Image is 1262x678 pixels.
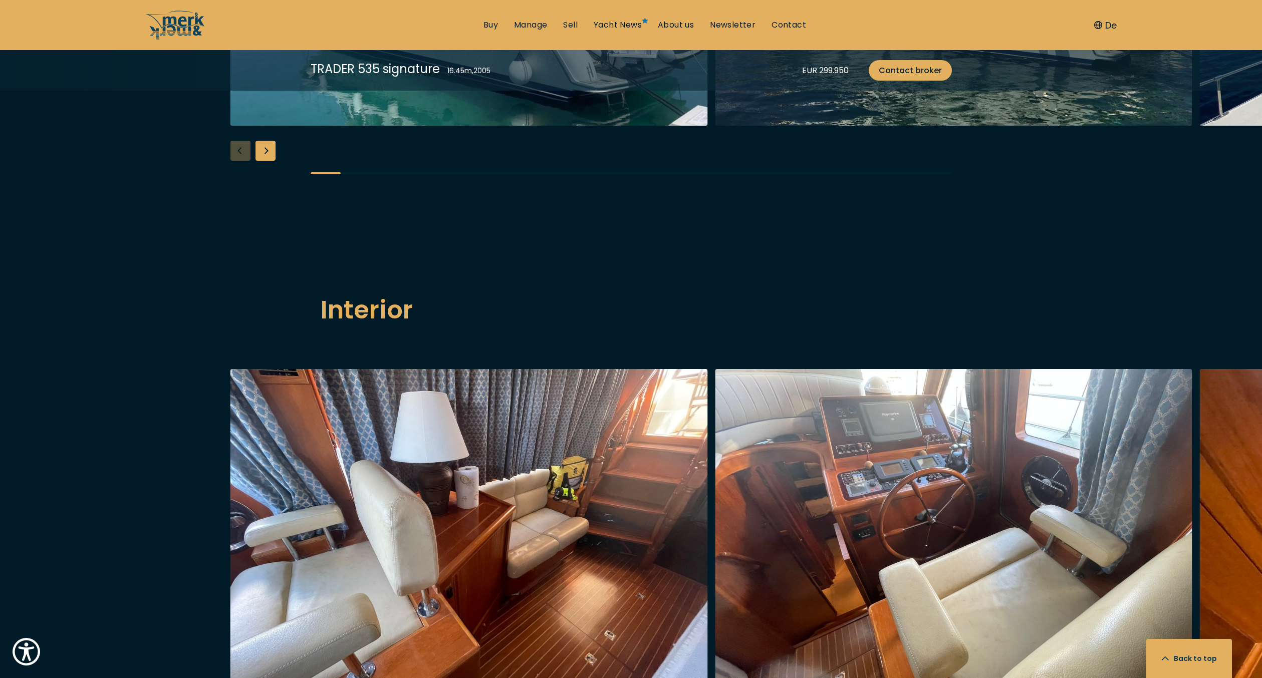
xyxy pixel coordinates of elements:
[1094,19,1117,32] button: De
[710,20,755,31] a: Newsletter
[594,20,642,31] a: Yacht News
[563,20,578,31] a: Sell
[514,20,547,31] a: Manage
[879,64,942,77] span: Contact broker
[311,60,440,78] div: TRADER 535 signature
[256,141,276,161] div: Next slide
[658,20,694,31] a: About us
[1146,639,1232,678] button: Back to top
[869,60,952,81] a: Contact broker
[447,66,490,76] div: 16.45 m , 2005
[321,291,942,329] h2: Interior
[483,20,498,31] a: Buy
[772,20,806,31] a: Contact
[802,64,849,77] div: EUR 299.950
[145,32,205,43] a: /
[10,635,43,668] button: Show Accessibility Preferences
